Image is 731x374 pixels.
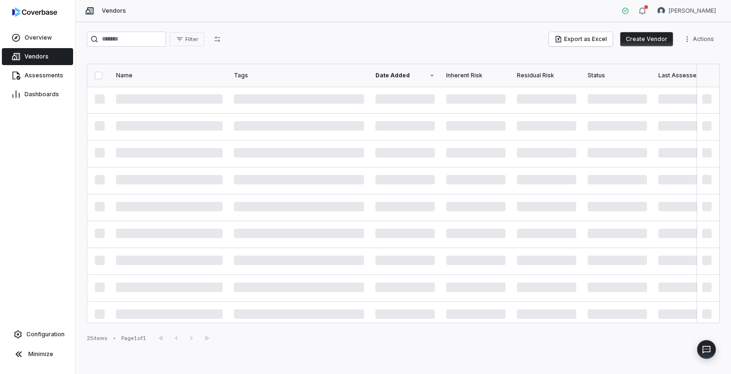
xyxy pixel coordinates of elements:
a: Vendors [2,48,73,65]
div: Page 1 of 1 [121,335,146,342]
a: Configuration [4,326,71,343]
button: Create Vendor [620,32,673,46]
img: logo-D7KZi-bG.svg [12,8,57,17]
span: Configuration [26,331,65,338]
div: 25 items [87,335,108,342]
a: Dashboards [2,86,73,103]
button: Filter [170,32,204,46]
span: Filter [185,36,198,43]
a: Overview [2,29,73,46]
span: Vendors [102,7,126,15]
span: [PERSON_NAME] [669,7,716,15]
div: Inherent Risk [446,72,506,79]
span: Overview [25,34,52,42]
div: Tags [234,72,364,79]
span: Minimize [28,350,53,358]
div: Name [116,72,223,79]
span: Dashboards [25,91,59,98]
span: Vendors [25,53,49,60]
button: More actions [681,32,720,46]
div: Residual Risk [517,72,576,79]
span: Assessments [25,72,63,79]
button: Robert Latcham avatar[PERSON_NAME] [652,4,722,18]
div: Date Added [375,72,435,79]
div: Last Assessed [658,72,718,79]
div: • [113,335,116,341]
a: Assessments [2,67,73,84]
button: Export as Excel [549,32,613,46]
button: Minimize [4,345,71,364]
div: Status [588,72,647,79]
img: Robert Latcham avatar [657,7,665,15]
